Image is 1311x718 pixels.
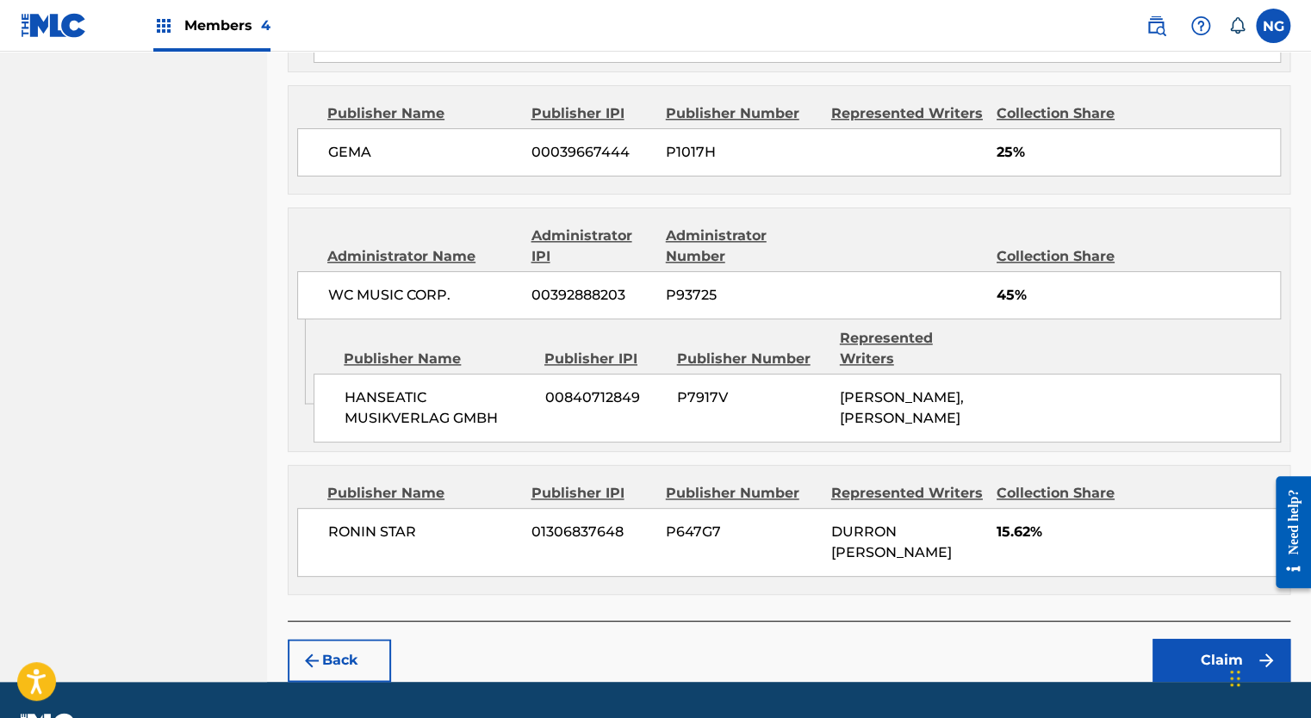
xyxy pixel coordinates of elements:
[544,349,664,369] div: Publisher IPI
[1263,463,1311,602] iframe: Resource Center
[153,15,174,36] img: Top Rightsholders
[327,483,518,504] div: Publisher Name
[1225,635,1311,718] iframe: Chat Widget
[531,522,653,542] span: 01306837648
[1153,639,1290,682] button: Claim
[344,349,531,369] div: Publisher Name
[327,103,518,124] div: Publisher Name
[531,226,652,267] div: Administrator IPI
[666,483,818,504] div: Publisher Number
[21,13,87,38] img: MLC Logo
[666,103,818,124] div: Publisher Number
[531,103,652,124] div: Publisher IPI
[1190,15,1211,36] img: help
[345,387,531,429] span: HANSEATIC MUSIKVERLAG GMBH
[666,226,818,267] div: Administrator Number
[544,387,663,408] span: 00840712849
[677,387,827,408] span: P7917V
[997,103,1140,124] div: Collection Share
[1184,9,1218,43] div: Help
[996,285,1280,306] span: 45%
[997,483,1140,504] div: Collection Share
[666,142,818,163] span: P1017H
[1256,9,1290,43] div: User Menu
[261,17,270,34] span: 4
[840,389,964,426] span: [PERSON_NAME], [PERSON_NAME]
[831,483,984,504] div: Represented Writers
[1230,653,1240,704] div: Drag
[531,483,652,504] div: Publisher IPI
[676,349,826,369] div: Publisher Number
[531,285,653,306] span: 00392888203
[531,142,653,163] span: 00039667444
[1146,15,1166,36] img: search
[997,246,1140,267] div: Collection Share
[996,142,1280,163] span: 25%
[328,285,519,306] span: WC MUSIC CORP.
[328,142,519,163] span: GEMA
[996,522,1280,542] span: 15.62%
[831,523,952,560] span: DURRON [PERSON_NAME]
[666,522,818,542] span: P647G7
[1228,17,1246,34] div: Notifications
[328,522,519,542] span: RONIN STAR
[184,15,270,35] span: Members
[327,246,518,267] div: Administrator Name
[1139,9,1173,43] a: Public Search
[288,639,391,682] button: Back
[666,285,818,306] span: P93725
[840,328,990,369] div: Represented Writers
[301,650,322,671] img: 7ee5dd4eb1f8a8e3ef2f.svg
[831,103,984,124] div: Represented Writers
